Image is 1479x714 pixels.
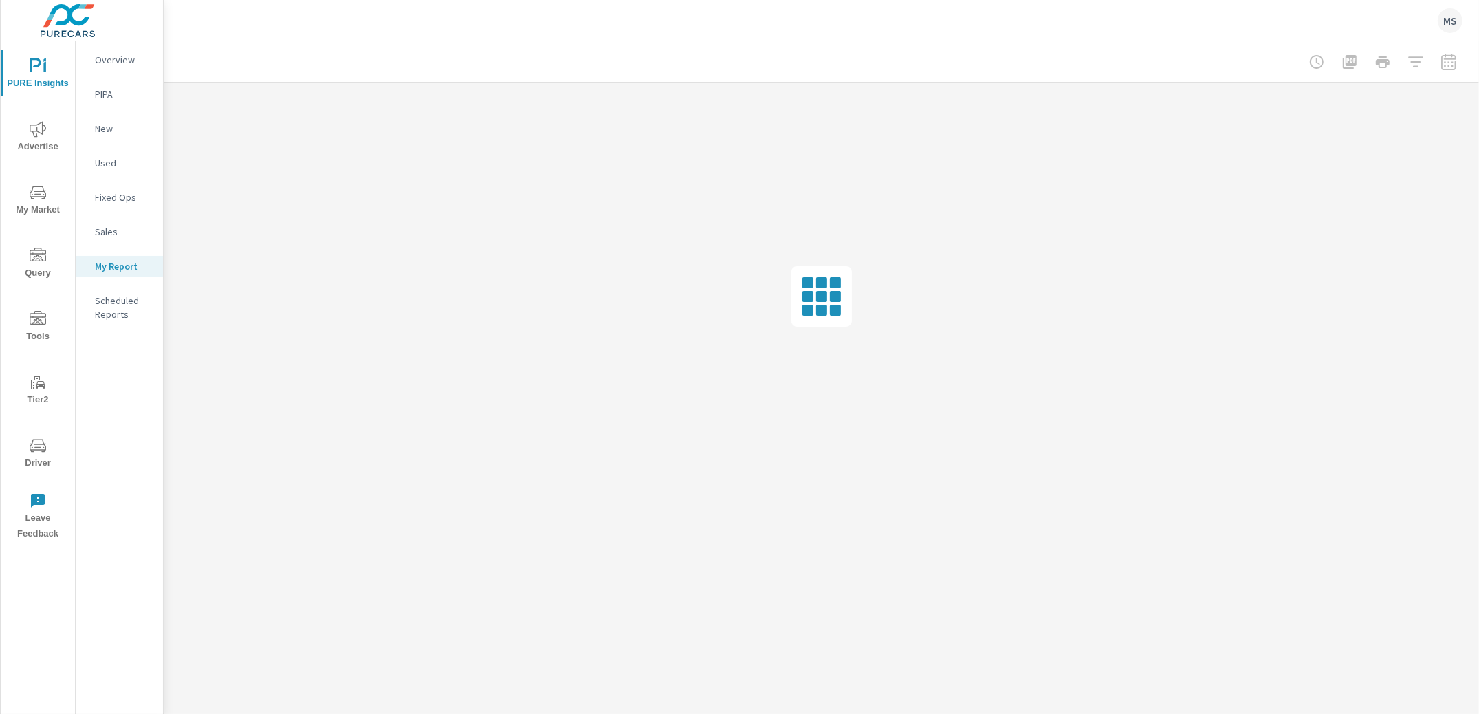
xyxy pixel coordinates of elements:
[95,156,152,170] p: Used
[95,259,152,273] p: My Report
[95,294,152,321] p: Scheduled Reports
[5,374,71,408] span: Tier2
[5,493,71,542] span: Leave Feedback
[76,256,163,277] div: My Report
[1,41,75,548] div: nav menu
[95,225,152,239] p: Sales
[76,153,163,173] div: Used
[76,50,163,70] div: Overview
[95,191,152,204] p: Fixed Ops
[5,58,71,91] span: PURE Insights
[1438,8,1462,33] div: MS
[5,121,71,155] span: Advertise
[76,187,163,208] div: Fixed Ops
[5,437,71,471] span: Driver
[95,53,152,67] p: Overview
[5,311,71,345] span: Tools
[76,290,163,325] div: Scheduled Reports
[95,122,152,136] p: New
[76,118,163,139] div: New
[76,221,163,242] div: Sales
[76,84,163,105] div: PIPA
[5,184,71,218] span: My Market
[95,87,152,101] p: PIPA
[5,248,71,281] span: Query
